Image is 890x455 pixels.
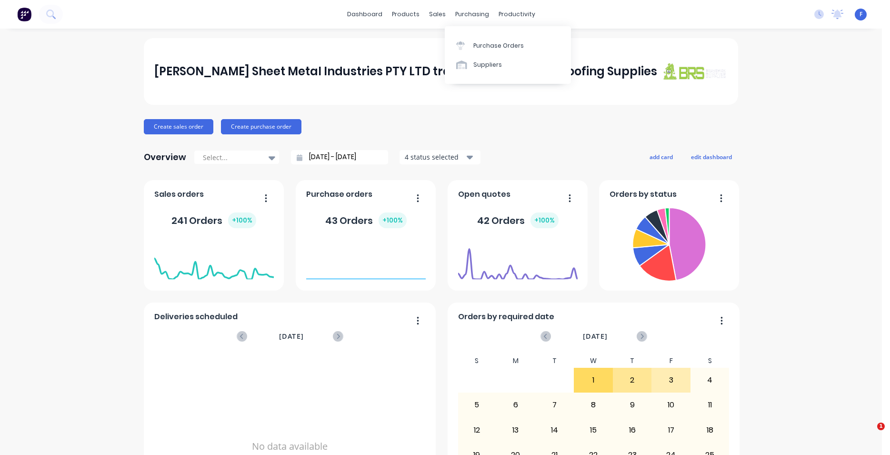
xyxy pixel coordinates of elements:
div: F [651,354,690,368]
div: products [387,7,424,21]
div: 11 [691,393,729,417]
button: Create purchase order [221,119,301,134]
div: sales [424,7,450,21]
div: 4 [691,368,729,392]
a: dashboard [342,7,387,21]
div: 1 [574,368,612,392]
div: 8 [574,393,612,417]
div: 6 [497,393,535,417]
img: J A Sheet Metal Industries PTY LTD trading as Brunswick Roofing Supplies [661,62,728,80]
div: productivity [494,7,540,21]
button: edit dashboard [685,151,738,163]
div: 12 [458,418,496,442]
div: W [574,354,613,368]
div: + 100 % [530,212,559,228]
iframe: Intercom live chat [858,423,880,445]
div: Overview [144,148,186,167]
div: 15 [574,418,612,442]
div: 7 [536,393,574,417]
div: 5 [458,393,496,417]
div: Purchase Orders [473,41,524,50]
span: 1 [877,423,885,430]
div: 18 [691,418,729,442]
div: 9 [613,393,651,417]
div: Suppliers [473,61,502,69]
a: Suppliers [445,55,571,74]
div: 13 [497,418,535,442]
div: T [535,354,574,368]
span: F [860,10,862,19]
div: 43 Orders [325,212,407,228]
div: 2 [613,368,651,392]
div: 16 [613,418,651,442]
a: Purchase Orders [445,36,571,55]
span: Sales orders [154,189,204,200]
div: purchasing [450,7,494,21]
div: S [690,354,730,368]
div: S [458,354,497,368]
img: Factory [17,7,31,21]
div: 241 Orders [171,212,256,228]
button: Create sales order [144,119,213,134]
div: 42 Orders [477,212,559,228]
button: 4 status selected [400,150,480,164]
div: 14 [536,418,574,442]
span: Open quotes [458,189,510,200]
button: add card [643,151,679,163]
div: 4 status selected [405,152,465,162]
span: Orders by status [610,189,677,200]
span: Purchase orders [306,189,372,200]
div: 3 [652,368,690,392]
span: [DATE] [279,331,304,342]
div: [PERSON_NAME] Sheet Metal Industries PTY LTD trading as Brunswick Roofing Supplies [154,62,657,81]
div: + 100 % [379,212,407,228]
div: M [496,354,535,368]
div: 10 [652,393,690,417]
div: 17 [652,418,690,442]
span: [DATE] [583,331,608,342]
div: + 100 % [228,212,256,228]
div: T [613,354,652,368]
